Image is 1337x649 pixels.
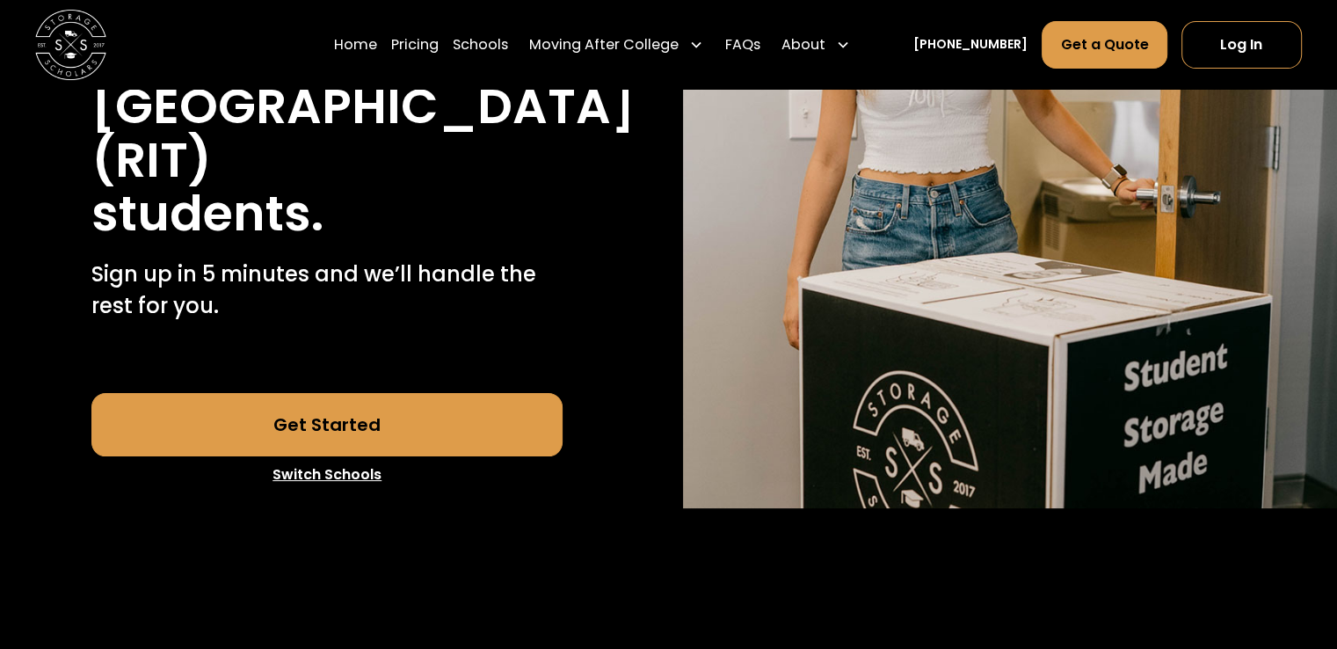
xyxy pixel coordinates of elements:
h1: [GEOGRAPHIC_DATA] (RIT) [91,80,635,187]
a: Schools [453,19,508,69]
div: Moving After College [522,19,710,69]
div: About [774,19,857,69]
img: Storage Scholars main logo [35,9,106,80]
a: Pricing [391,19,439,69]
h1: students. [91,187,323,241]
a: Home [334,19,377,69]
div: Moving After College [529,33,679,55]
p: Sign up in 5 minutes and we’ll handle the rest for you. [91,259,563,323]
a: Switch Schools [91,456,563,493]
div: About [781,33,825,55]
a: FAQs [724,19,759,69]
a: Log In [1181,20,1302,68]
a: Get Started [91,393,563,456]
a: [PHONE_NUMBER] [913,35,1028,54]
a: Get a Quote [1042,20,1166,68]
